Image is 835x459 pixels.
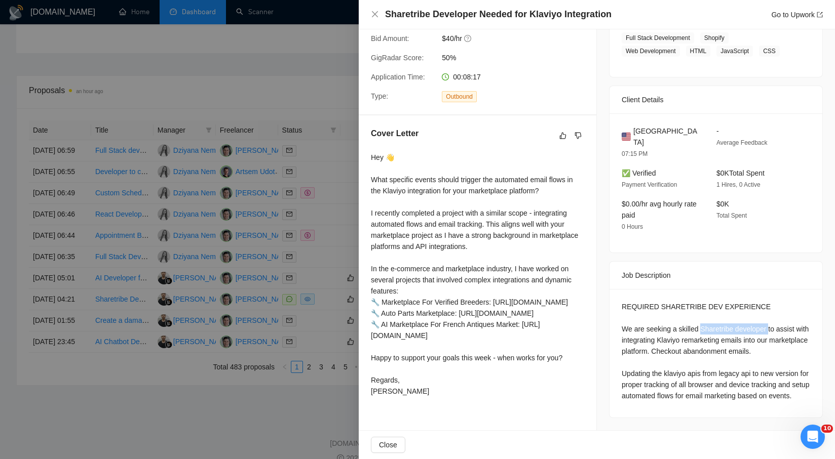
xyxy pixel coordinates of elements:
button: Close [371,437,405,453]
div: Hey 👋 What specific events should trigger the automated email flows in the Klaviyo integration fo... [371,152,584,397]
div: Client Details [622,86,810,113]
span: $40/hr [442,33,594,44]
span: ✅ Verified [622,169,656,177]
span: - [716,127,719,135]
span: Outbound [442,91,477,102]
button: like [557,130,569,142]
div: Job Description [622,262,810,289]
span: close [371,10,379,18]
span: Web Development [622,46,680,57]
h4: Sharetribe Developer Needed for Klaviyo Integration [385,8,612,21]
span: question-circle [464,34,472,43]
span: 00:08:17 [453,73,481,81]
span: 1 Hires, 0 Active [716,181,761,188]
span: $0K Total Spent [716,169,765,177]
span: Type: [371,92,388,100]
span: Full Stack Development [622,32,694,44]
img: 🇺🇸 [622,131,631,142]
span: $0K [716,200,729,208]
span: dislike [575,132,582,140]
span: [GEOGRAPHIC_DATA] [633,126,700,148]
span: Payment Verification [622,181,677,188]
span: Close [379,439,397,450]
iframe: Intercom live chat [801,425,825,449]
span: HTML [686,46,711,57]
span: $0.00/hr avg hourly rate paid [622,200,697,219]
h5: Cover Letter [371,128,419,140]
button: dislike [572,130,584,142]
span: JavaScript [716,46,753,57]
span: Shopify [700,32,729,44]
div: REQUIRED SHARETRIBE DEV EXPERIENCE We are seeking a skilled Sharetribe developer to assist with i... [622,301,810,401]
span: Total Spent [716,212,747,219]
span: 50% [442,52,594,63]
span: 07:15 PM [622,150,648,157]
span: 10 [821,425,833,433]
span: Average Feedback [716,139,768,146]
span: CSS [759,46,780,57]
span: export [817,12,823,18]
button: Close [371,10,379,19]
span: Application Time: [371,73,425,81]
span: like [559,132,566,140]
span: clock-circle [442,73,449,80]
span: Bid Amount: [371,34,409,43]
a: Go to Upworkexport [771,11,823,19]
span: 0 Hours [622,223,643,230]
span: GigRadar Score: [371,54,424,62]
